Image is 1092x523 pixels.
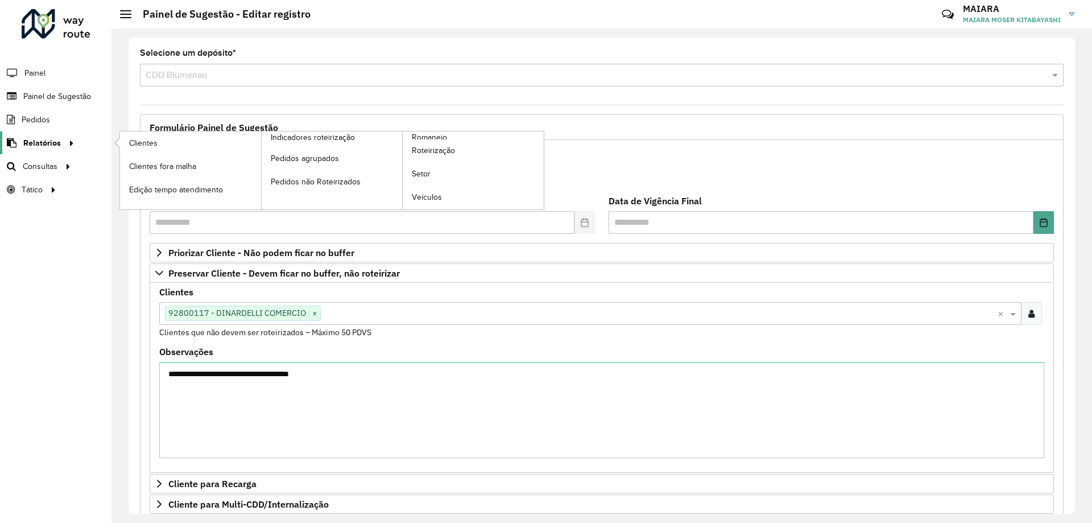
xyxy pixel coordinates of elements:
a: Pedidos agrupados [262,147,403,170]
span: Cliente para Recarga [168,479,257,488]
h2: Painel de Sugestão - Editar registro [131,8,311,20]
span: Relatórios [23,137,61,149]
a: Preservar Cliente - Devem ficar no buffer, não roteirizar [150,263,1054,283]
a: Indicadores roteirização [120,131,403,209]
span: Cliente para Multi-CDD/Internalização [168,500,329,509]
a: Veículos [403,186,544,209]
a: Clientes [120,131,261,154]
a: Pedidos não Roteirizados [262,170,403,193]
label: Observações [159,345,213,359]
span: Setor [412,168,431,180]
span: Romaneio [412,131,447,143]
a: Cliente para Multi-CDD/Internalização [150,495,1054,514]
span: MAIARA MOSER KITABAYASHI [963,15,1061,25]
span: Clientes fora malha [129,160,196,172]
a: Roteirização [403,139,544,162]
span: Pedidos não Roteirizados [271,176,361,188]
a: Setor [403,163,544,186]
span: Formulário Painel de Sugestão [150,123,278,132]
button: Choose Date [1033,211,1054,234]
span: 92800117 - DINARDELLI COMERCIO [166,306,309,320]
span: Edição tempo atendimento [129,184,223,196]
span: Clear all [998,307,1007,320]
span: Indicadores roteirização [271,131,355,143]
span: Preservar Cliente - Devem ficar no buffer, não roteirizar [168,269,400,278]
div: Informe a data de inicio, fim e preencha corretamente os campos abaixo. Ao final, você irá pré-vi... [150,146,1054,188]
a: Edição tempo atendimento [120,178,261,201]
span: Priorizar Cliente - Não podem ficar no buffer [168,248,354,257]
span: Pedidos [22,114,50,126]
span: Veículos [412,191,442,203]
span: Consultas [23,160,57,172]
span: Painel de Sugestão [23,90,91,102]
small: Clientes que não devem ser roteirizados – Máximo 50 PDVS [159,327,371,337]
span: Clientes [129,137,158,149]
span: × [309,307,320,320]
span: Tático [22,184,43,196]
a: Priorizar Cliente - Não podem ficar no buffer [150,243,1054,262]
span: Painel [24,67,45,79]
h3: MAIARA [963,3,1061,14]
label: Clientes [159,285,193,299]
span: Pedidos agrupados [271,153,339,164]
a: Clientes fora malha [120,155,261,178]
label: Selecione um depósito [140,46,236,60]
div: Preservar Cliente - Devem ficar no buffer, não roteirizar [150,283,1054,473]
a: Cliente para Recarga [150,474,1054,493]
a: Romaneio [262,131,544,209]
label: Data de Vigência Final [609,194,702,208]
a: Contato Rápido [936,2,960,27]
span: Roteirização [412,145,455,157]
